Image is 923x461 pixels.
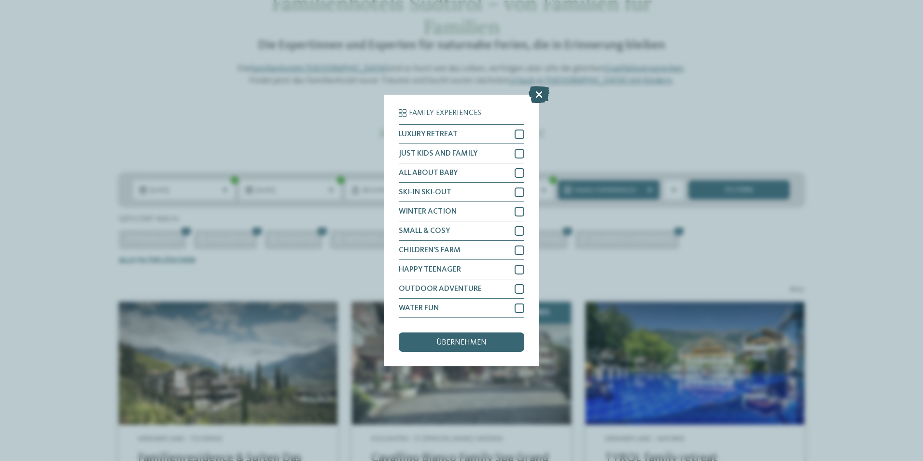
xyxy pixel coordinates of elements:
[399,130,458,138] span: LUXURY RETREAT
[399,208,457,216] span: WINTER ACTION
[399,150,477,158] span: JUST KIDS AND FAMILY
[409,109,481,117] span: Family Experiences
[399,227,450,235] span: SMALL & COSY
[399,246,461,254] span: CHILDREN’S FARM
[436,339,487,346] span: übernehmen
[399,169,458,177] span: ALL ABOUT BABY
[399,304,439,312] span: WATER FUN
[399,285,482,293] span: OUTDOOR ADVENTURE
[399,188,451,196] span: SKI-IN SKI-OUT
[399,266,461,274] span: HAPPY TEENAGER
